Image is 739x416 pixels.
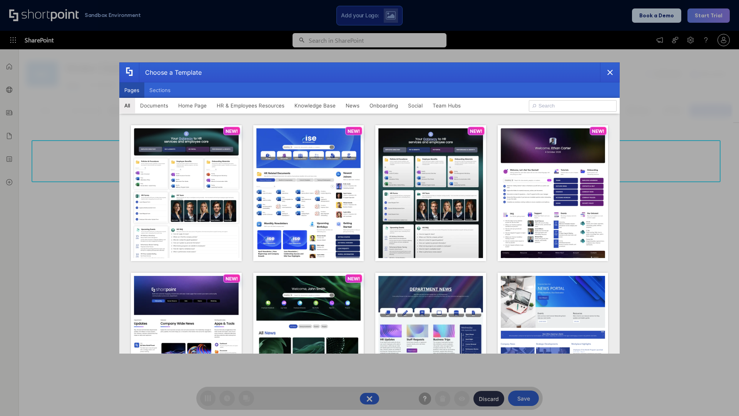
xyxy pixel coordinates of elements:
button: Sections [144,82,176,98]
p: NEW! [226,128,238,134]
p: NEW! [348,128,360,134]
button: Home Page [173,98,212,113]
input: Search [529,100,617,112]
p: NEW! [592,128,604,134]
iframe: Chat Widget [701,379,739,416]
button: Knowledge Base [289,98,341,113]
p: NEW! [348,276,360,282]
button: Social [403,98,428,113]
p: NEW! [470,128,482,134]
button: HR & Employees Resources [212,98,289,113]
button: Pages [119,82,144,98]
p: NEW! [226,276,238,282]
div: Choose a Template [139,63,202,82]
button: All [119,98,135,113]
div: template selector [119,62,620,354]
button: Documents [135,98,173,113]
button: News [341,98,364,113]
button: Team Hubs [428,98,466,113]
button: Onboarding [364,98,403,113]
